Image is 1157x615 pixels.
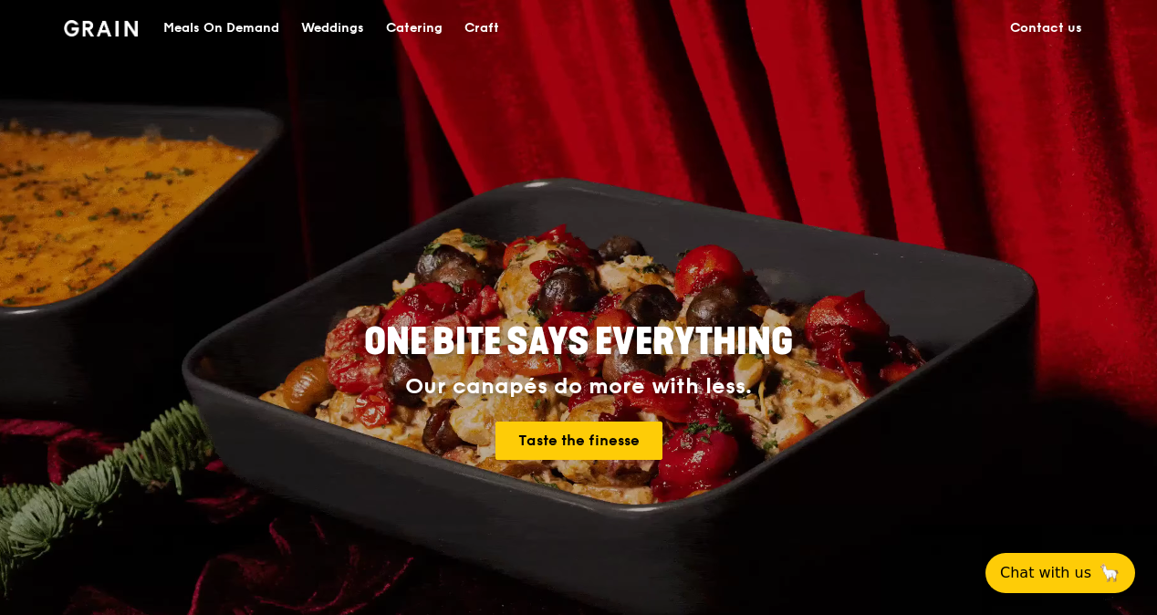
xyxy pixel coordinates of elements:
[1000,562,1091,584] span: Chat with us
[301,1,364,56] div: Weddings
[375,1,453,56] a: Catering
[163,1,279,56] div: Meals On Demand
[364,320,793,364] span: ONE BITE SAYS EVERYTHING
[386,1,443,56] div: Catering
[1099,562,1121,584] span: 🦙
[495,422,662,460] a: Taste the finesse
[999,1,1093,56] a: Contact us
[453,1,510,56] a: Craft
[290,1,375,56] a: Weddings
[250,374,907,400] div: Our canapés do more with less.
[985,553,1135,593] button: Chat with us🦙
[64,20,138,36] img: Grain
[464,1,499,56] div: Craft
